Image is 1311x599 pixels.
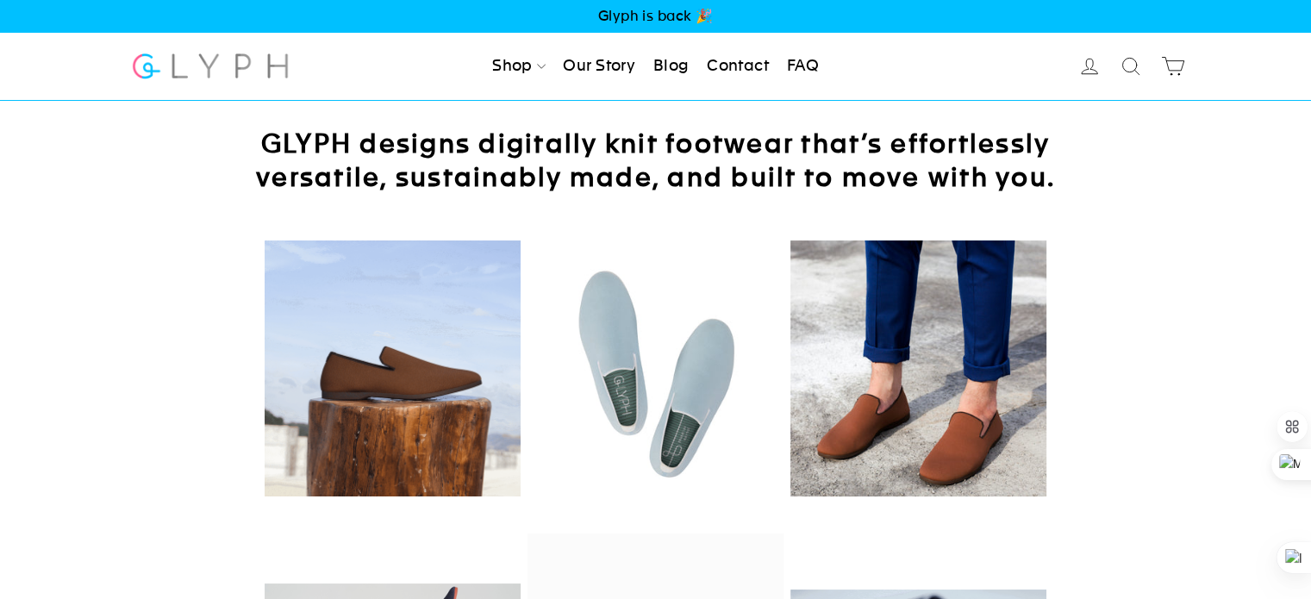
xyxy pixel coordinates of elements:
a: Contact [700,47,776,85]
ul: Primary [485,47,826,85]
a: Blog [646,47,696,85]
img: Glyph [130,43,291,89]
h2: GLYPH designs digitally knit footwear that’s effortlessly versatile, sustainably made, and built ... [225,127,1087,194]
a: Our Story [556,47,642,85]
a: FAQ [780,47,826,85]
a: Shop [485,47,552,85]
